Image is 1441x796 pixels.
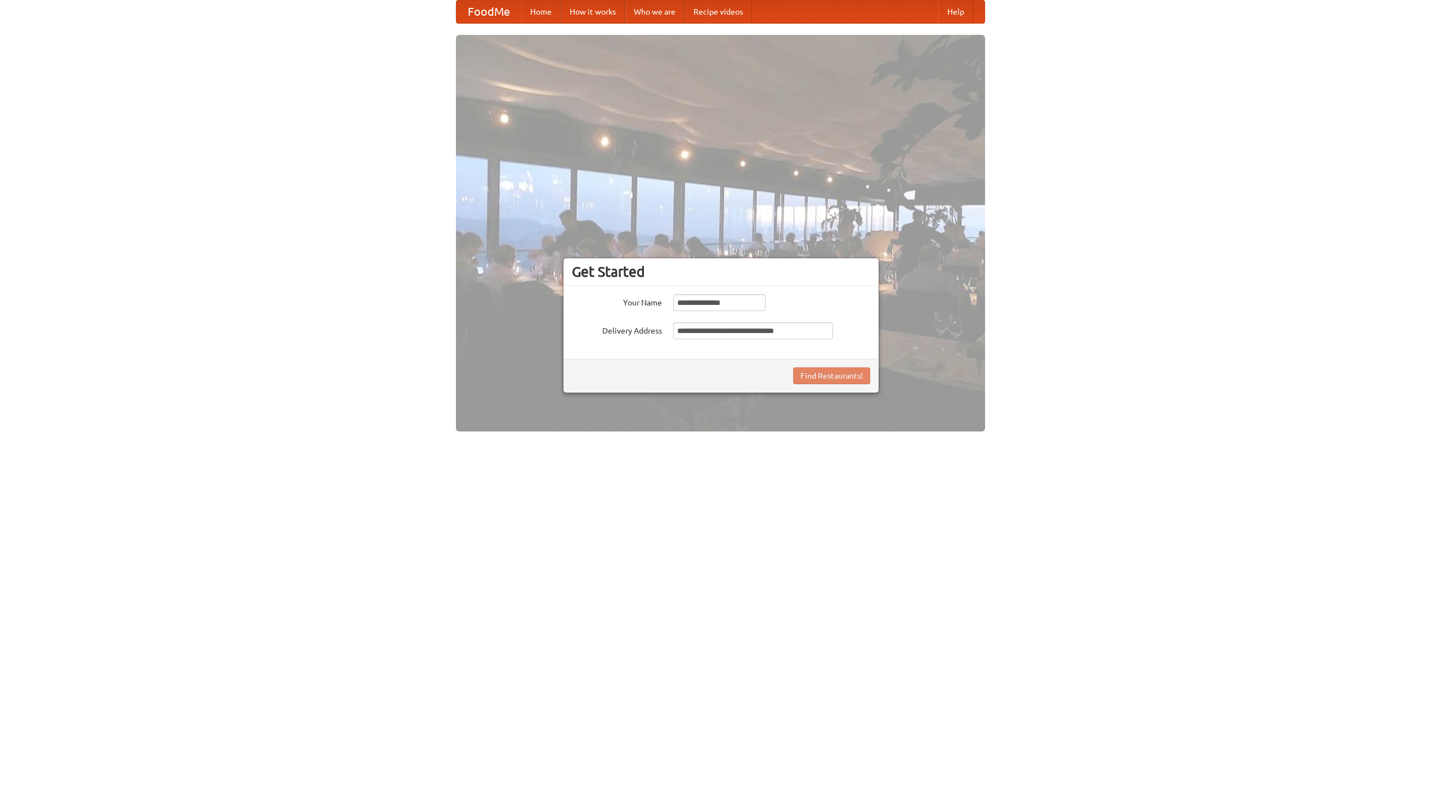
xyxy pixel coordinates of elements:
h3: Get Started [572,263,870,280]
a: How it works [561,1,625,23]
button: Find Restaurants! [793,367,870,384]
a: FoodMe [457,1,521,23]
a: Recipe videos [684,1,752,23]
a: Who we are [625,1,684,23]
label: Delivery Address [572,322,662,336]
a: Home [521,1,561,23]
a: Help [938,1,973,23]
label: Your Name [572,294,662,308]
